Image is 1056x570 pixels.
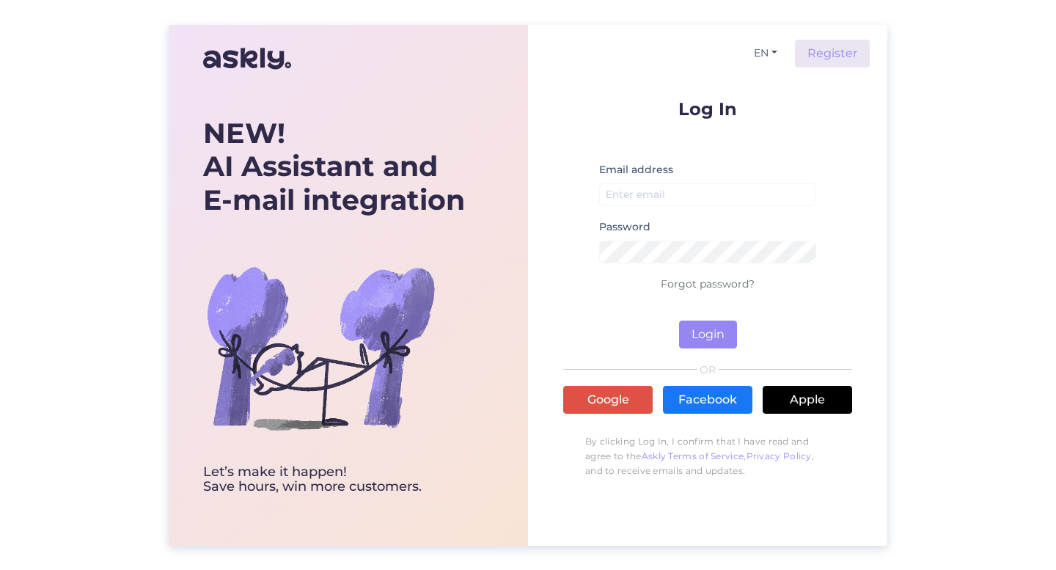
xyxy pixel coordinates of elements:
[763,386,852,414] a: Apple
[203,465,465,494] div: Let’s make it happen! Save hours, win more customers.
[203,230,438,465] img: bg-askly
[563,100,852,118] p: Log In
[795,40,870,67] a: Register
[642,450,744,461] a: Askly Terms of Service
[697,365,719,375] span: OR
[563,427,852,486] p: By clicking Log In, I confirm that I have read and agree to the , , and to receive emails and upd...
[599,162,673,178] label: Email address
[748,43,783,64] button: EN
[661,277,755,291] a: Forgot password?
[747,450,812,461] a: Privacy Policy
[203,117,465,217] div: AI Assistant and E-mail integration
[203,41,291,76] img: Askly
[203,116,285,150] b: NEW!
[679,321,737,348] button: Login
[563,386,653,414] a: Google
[599,219,650,235] label: Password
[599,183,816,206] input: Enter email
[663,386,752,414] a: Facebook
